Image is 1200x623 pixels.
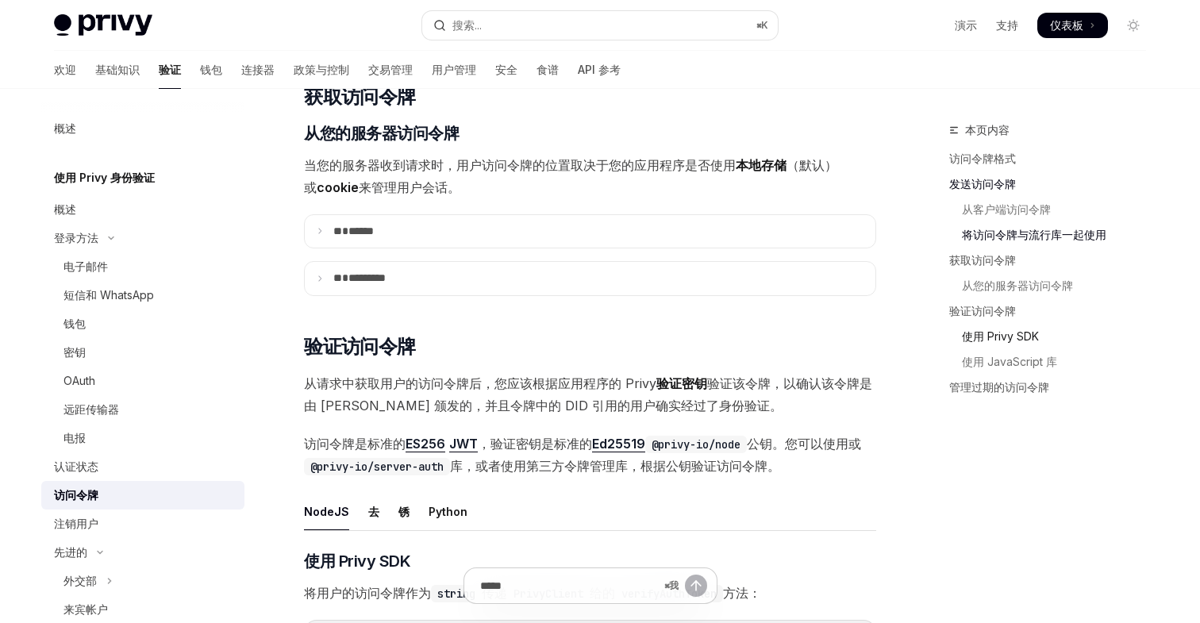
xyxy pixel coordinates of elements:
[41,195,244,224] a: 概述
[592,436,645,452] a: Ed25519
[41,567,244,595] button: 切换 MFA 部分
[304,85,415,108] font: 获取访问令牌
[54,51,76,89] a: 欢迎
[63,317,86,330] font: 钱包
[949,349,1159,375] a: 使用 JavaScript 库
[54,14,152,37] img: 灯光标志
[949,375,1159,400] a: 管理过期的访问令牌
[304,375,656,391] font: 从请求中获取用户的访问令牌后，您应该根据应用程序的 Privy
[962,329,1039,343] font: 使用 Privy SDK
[41,281,244,310] a: 短信和 WhatsApp
[54,121,76,135] font: 概述
[54,171,155,184] font: 使用 Privy 身份验证
[949,222,1159,248] a: 将访问令牌与流行库一起使用
[406,436,445,452] a: ES256
[41,338,244,367] a: 密钥
[398,505,410,518] font: 锈
[200,63,222,76] font: 钱包
[54,202,76,216] font: 概述
[368,505,379,518] font: 去
[537,63,559,76] font: 食谱
[294,63,349,76] font: 政策与控制
[736,157,787,173] font: 本地存储
[422,11,778,40] button: 打开搜索
[41,224,244,252] button: 切换登录方法部分
[304,157,837,195] font: （默认）或
[241,51,275,89] a: 连接器
[955,18,977,32] font: 演示
[63,374,95,387] font: OAuth
[304,505,349,518] font: NodeJS
[41,424,244,452] a: 电报
[949,273,1159,298] a: 从您的服务器访问令牌
[480,568,658,603] input: 提问...
[640,458,780,474] font: 根据公钥验证访问令牌。
[41,252,244,281] a: 电子邮件
[949,253,1016,267] font: 获取访问令牌
[962,228,1106,241] font: 将访问令牌与流行库一起使用
[592,436,645,452] font: Ed25519
[685,575,707,597] button: 发送消息
[359,179,460,195] font: 来管理用户会话。
[450,458,640,474] font: 库，或者使用第三方令牌管理库，
[95,51,140,89] a: 基础知识
[63,431,86,444] font: 电报
[949,146,1159,171] a: 访问令牌格式
[962,279,1073,292] font: 从您的服务器访问令牌
[495,51,517,89] a: 安全
[95,63,140,76] font: 基础知识
[63,260,108,273] font: 电子邮件
[1050,18,1083,32] font: 仪表板
[200,51,222,89] a: 钱包
[304,375,872,413] font: 验证该令牌，以确认该令牌是由 [PERSON_NAME] 颁发的，并且令牌中的 DID 引用的用户确实经过了身份验证。
[406,436,445,452] font: ES256
[656,375,707,391] font: 验证密钥
[63,602,108,616] font: 来宾帐户
[578,51,621,89] a: API 参考
[63,288,154,302] font: 短信和 WhatsApp
[949,177,1016,190] font: 发送访问令牌
[54,460,98,473] font: 认证状态
[304,552,410,571] font: 使用 Privy SDK
[452,18,482,32] font: 搜索...
[645,436,747,453] code: @privy-io/node
[949,380,1049,394] font: 管理过期的访问令牌
[495,63,517,76] font: 安全
[41,310,244,338] a: 钱包
[949,197,1159,222] a: 从客户端访问令牌
[304,436,406,452] font: 访问令牌是标准的
[41,481,244,510] a: 访问令牌
[996,17,1018,33] a: 支持
[449,436,478,452] font: JWT
[54,63,76,76] font: 欢迎
[578,63,621,76] font: API 参考
[41,395,244,424] a: 远距传输器
[761,19,768,31] font: K
[478,436,592,452] font: ，验证密钥是标准的
[747,436,861,452] font: 公钥。您可以使用或
[429,505,467,518] font: Python
[304,458,450,475] code: @privy-io/server-auth
[368,63,413,76] font: 交易管理
[949,152,1016,165] font: 访问令牌格式
[63,402,119,416] font: 远距传输器
[241,63,275,76] font: 连接器
[54,517,98,530] font: 注销用户
[54,231,98,244] font: 登录方法
[1121,13,1146,38] button: 切换暗模式
[432,51,476,89] a: 用户管理
[965,123,1010,137] font: 本页内容
[1037,13,1108,38] a: 仪表板
[54,488,98,502] font: 访问令牌
[41,114,244,143] a: 概述
[41,538,244,567] button: 切换高级部分
[537,51,559,89] a: 食谱
[304,157,736,173] font: 当您的服务器收到请求时，用户访问令牌的位置取决于您的应用程序是否使用
[159,63,181,76] font: 验证
[304,124,459,143] font: 从您的服务器访问令牌
[41,367,244,395] a: OAuth
[368,51,413,89] a: 交易管理
[41,452,244,481] a: 认证状态
[41,510,244,538] a: 注销用户
[63,574,97,587] font: 外交部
